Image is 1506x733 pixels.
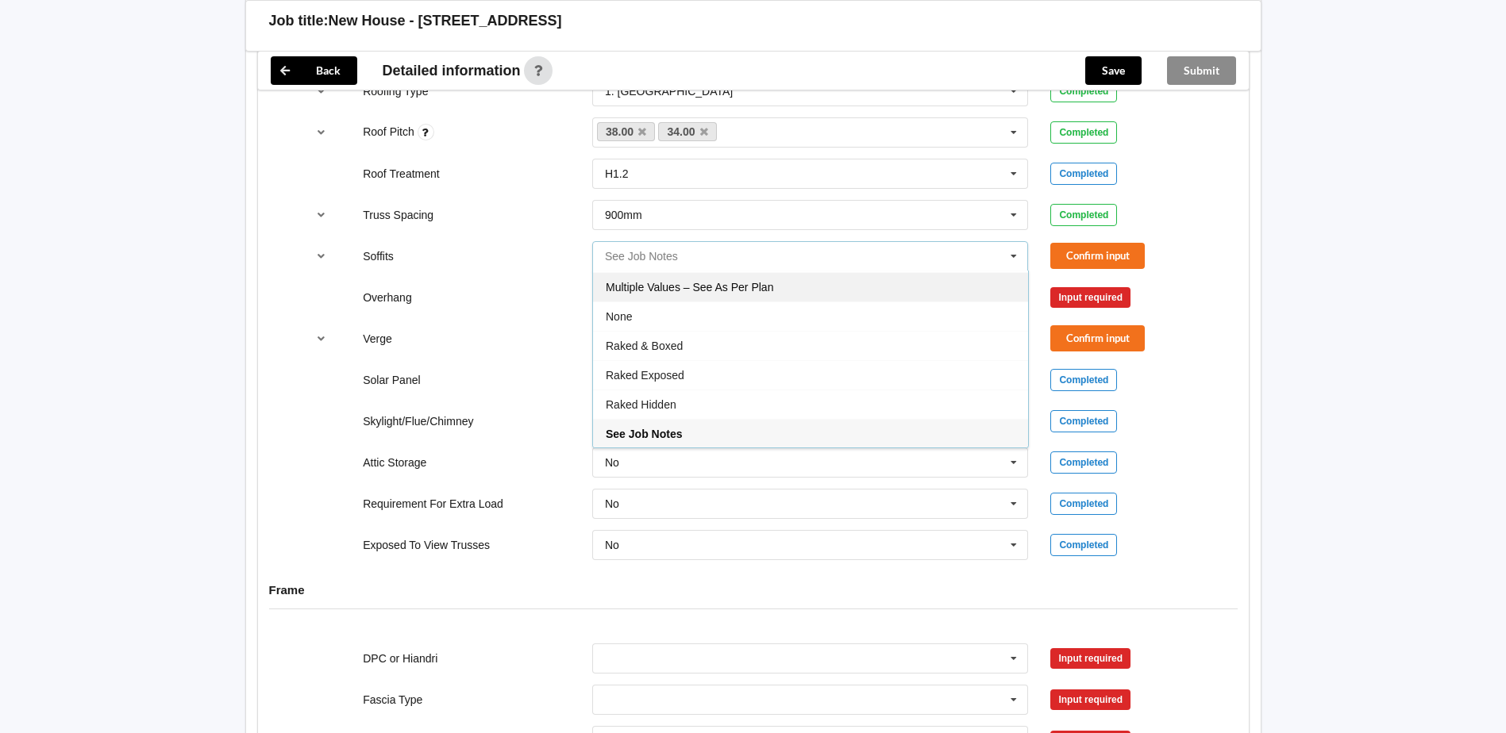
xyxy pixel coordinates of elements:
[363,332,392,345] label: Verge
[606,369,684,382] span: Raked Exposed
[1050,287,1130,308] div: Input required
[1050,648,1130,669] div: Input required
[606,340,683,352] span: Raked & Boxed
[363,209,433,221] label: Truss Spacing
[1050,689,1130,710] div: Input required
[1050,121,1117,144] div: Completed
[605,498,619,509] div: No
[363,415,473,428] label: Skylight/Flue/Chimney
[306,118,337,147] button: reference-toggle
[606,428,682,440] span: See Job Notes
[597,122,656,141] a: 38.00
[605,86,733,97] div: 1. [GEOGRAPHIC_DATA]
[363,250,394,263] label: Soffits
[1050,410,1117,432] div: Completed
[606,281,773,294] span: Multiple Values – See As Per Plan
[605,209,642,221] div: 900mm
[1050,325,1145,351] button: Confirm input
[1050,163,1117,185] div: Completed
[363,497,503,510] label: Requirement For Extra Load
[383,63,521,78] span: Detailed information
[1050,204,1117,226] div: Completed
[363,456,426,469] label: Attic Storage
[605,539,619,551] div: No
[606,398,676,411] span: Raked Hidden
[363,539,490,551] label: Exposed To View Trusses
[363,167,440,180] label: Roof Treatment
[1050,534,1117,556] div: Completed
[363,693,422,706] label: Fascia Type
[363,85,428,98] label: Roofing Type
[606,310,632,323] span: None
[363,125,417,138] label: Roof Pitch
[1085,56,1142,85] button: Save
[271,56,357,85] button: Back
[363,652,437,665] label: DPC or Hiandri
[306,77,337,106] button: reference-toggle
[306,242,337,271] button: reference-toggle
[363,291,411,304] label: Overhang
[269,12,329,30] h3: Job title:
[1050,493,1117,515] div: Completed
[329,12,562,30] h3: New House - [STREET_ADDRESS]
[605,457,619,468] div: No
[1050,451,1117,474] div: Completed
[1050,369,1117,391] div: Completed
[605,168,629,179] div: H1.2
[306,201,337,229] button: reference-toggle
[269,582,1238,597] h4: Frame
[1050,80,1117,102] div: Completed
[1050,243,1145,269] button: Confirm input
[306,324,337,353] button: reference-toggle
[658,122,717,141] a: 34.00
[363,374,420,386] label: Solar Panel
